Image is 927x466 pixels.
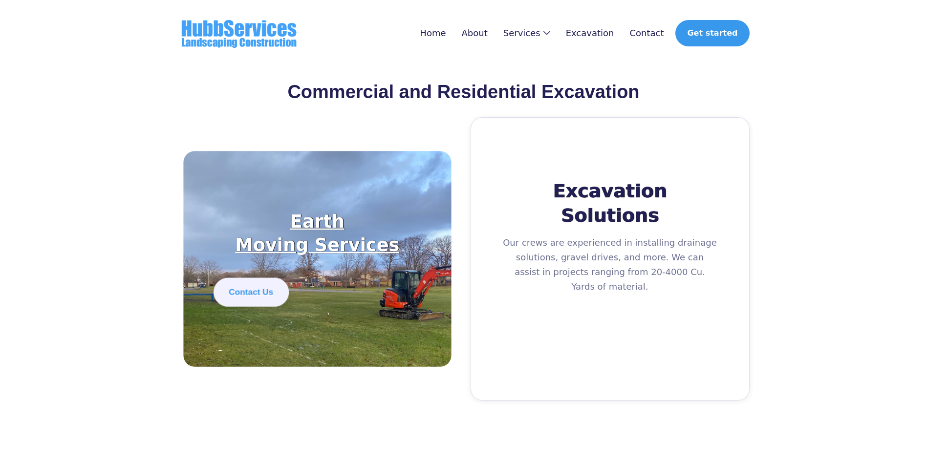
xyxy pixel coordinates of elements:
[178,16,300,51] img: HubbServices and HubbLawns Logo
[178,16,300,51] a: home
[502,179,718,228] h2: Excavation Solutions
[420,28,446,38] a: Home
[502,235,718,323] p: Our crews are experienced in installing drainage solutions, gravel drives, and more. We can assis...
[543,31,550,35] img: Icon Rounded Chevron Dark - BRIX Templates
[629,28,664,38] a: Contact
[566,28,614,38] a: Excavation
[462,28,488,38] a: About
[503,28,540,38] div: Services
[229,288,273,297] div: Contact Us
[675,20,749,46] a: Get started
[503,28,550,38] div: Services
[213,210,421,256] h2: Earth Moving Services
[183,151,451,367] a: Earth Moving ServicesContact Us
[471,117,750,401] a: Excavation SolutionsOur crews are experienced in installing drainage solutions, gravel drives, an...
